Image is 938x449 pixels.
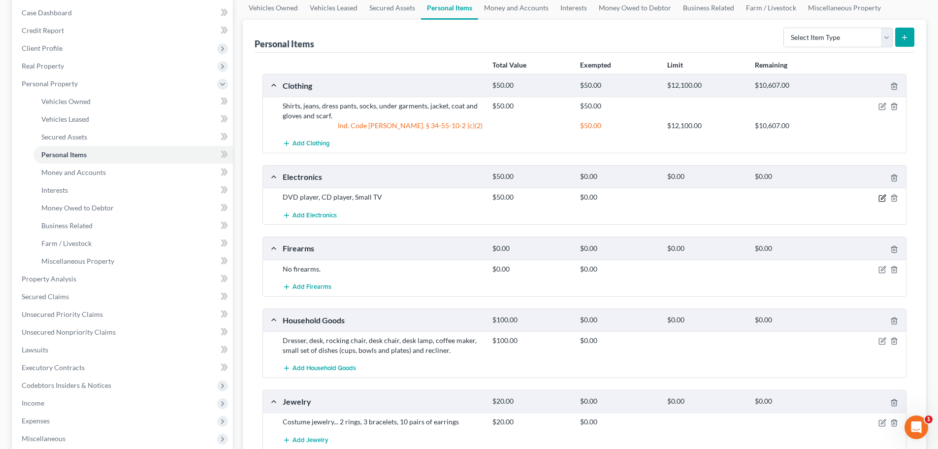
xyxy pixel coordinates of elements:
span: Case Dashboard [22,8,72,17]
div: $0.00 [662,397,749,406]
a: Vehicles Owned [33,93,233,110]
span: Miscellaneous Property [41,257,114,265]
div: $50.00 [575,121,662,131]
div: No firearms. [278,264,487,274]
button: Emoji picker [15,323,23,331]
div: $50.00 [487,101,575,111]
span: Property Analysis [22,275,76,283]
div: $20.00 [487,417,575,427]
button: go back [6,4,25,23]
span: Vehicles Owned [41,97,91,105]
a: Personal Items [33,146,233,164]
span: 1 [925,415,933,423]
div: $50.00 [487,192,575,202]
strong: Total Value [492,61,526,69]
div: DVD player, CD player, Small TV [278,192,487,202]
button: Add Household Goods [283,359,356,378]
div: Shirts, jeans, dress pants, socks, under garments, jacket, coat and gloves and scarf. [278,101,487,121]
iframe: Intercom live chat [905,415,928,439]
button: Start recording [63,323,70,331]
div: $100.00 [487,315,575,325]
div: Costume jewelry... 2 rings, 3 bracelets, 10 pairs of earrings [278,417,487,427]
strong: Remaining [755,61,787,69]
button: Add Jewelry [283,431,328,449]
a: Executory Contracts [14,359,233,377]
div: $0.00 [662,172,749,181]
div: $0.00 [575,264,662,274]
div: Dresser, desk, rocking chair, desk chair, desk lamp, coffee maker, small set of dishes (cups, bow... [278,336,487,355]
div: $0.00 [575,397,662,406]
span: Expenses [22,416,50,425]
div: $50.00 [575,81,662,90]
div: $50.00 [575,101,662,111]
span: Farm / Livestock [41,239,92,247]
span: Personal Property [22,79,78,88]
div: $12,100.00 [662,121,749,131]
div: Firearms [278,243,487,253]
b: 🚨ATTN: [GEOGRAPHIC_DATA] of [US_STATE] [16,84,140,102]
div: $0.00 [750,397,837,406]
span: Add Jewelry [292,436,328,444]
div: $10,607.00 [750,81,837,90]
div: Clothing [278,80,487,91]
a: Unsecured Nonpriority Claims [14,323,233,341]
span: Client Profile [22,44,63,52]
button: Send a message… [169,319,185,335]
div: $12,100.00 [662,81,749,90]
strong: Exempted [580,61,611,69]
span: Add Household Goods [292,365,356,373]
div: Katie says… [8,77,189,203]
a: Credit Report [14,22,233,39]
span: Money Owed to Debtor [41,204,114,212]
span: Secured Assets [41,133,87,141]
span: Add Clothing [292,140,330,148]
div: $50.00 [487,172,575,181]
button: Add Firearms [283,278,331,296]
div: $0.00 [750,172,837,181]
div: Personal Items [255,38,314,50]
span: Real Property [22,62,64,70]
span: Lawsuits [22,345,48,354]
button: Upload attachment [47,323,55,331]
div: $0.00 [750,244,837,253]
a: Farm / Livestock [33,235,233,252]
a: Business Related [33,217,233,235]
span: Income [22,399,44,407]
div: $0.00 [575,244,662,253]
a: Vehicles Leased [33,110,233,128]
span: Add Electronics [292,211,337,219]
span: Vehicles Leased [41,115,89,123]
a: Lawsuits [14,341,233,359]
span: Secured Claims [22,292,69,301]
div: Electronics [278,172,487,182]
div: $0.00 [575,336,662,345]
div: The court has added a new Credit Counseling Field that we need to update upon filing. Please remo... [16,107,154,175]
div: $20.00 [487,397,575,406]
p: Active 3h ago [48,12,92,22]
h1: [PERSON_NAME] [48,5,112,12]
a: Secured Claims [14,288,233,306]
div: $10,607.00 [750,121,837,131]
button: Add Clothing [283,135,330,153]
button: Gif picker [31,323,39,331]
a: Miscellaneous Property [33,252,233,270]
div: $0.00 [575,192,662,202]
button: Add Electronics [283,206,337,224]
a: Case Dashboard [14,4,233,22]
span: Business Related [41,221,93,230]
textarea: Message… [8,302,189,319]
div: 🚨ATTN: [GEOGRAPHIC_DATA] of [US_STATE]The court has added a new Credit Counseling Field that we n... [8,77,162,181]
div: $100.00 [487,336,575,345]
div: $0.00 [575,417,662,427]
div: $0.00 [662,244,749,253]
a: Secured Assets [33,128,233,146]
span: Executory Contracts [22,363,85,372]
span: Interests [41,186,68,194]
img: Profile image for Katie [28,5,44,21]
span: Personal Items [41,150,87,159]
span: Codebtors Insiders & Notices [22,381,111,389]
button: Home [154,4,173,23]
div: $0.00 [487,264,575,274]
span: Miscellaneous [22,434,65,443]
div: $0.00 [750,315,837,325]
